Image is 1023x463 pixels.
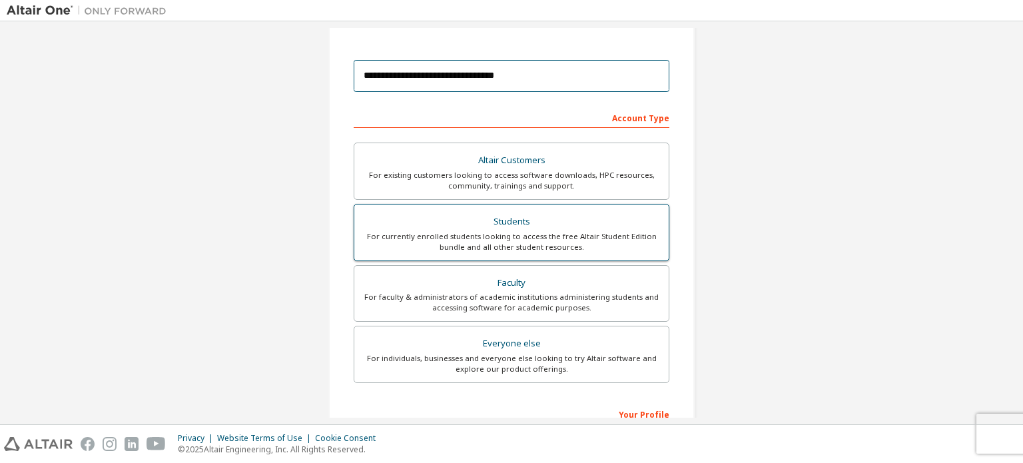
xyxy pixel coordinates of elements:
[217,433,315,444] div: Website Terms of Use
[362,151,661,170] div: Altair Customers
[362,231,661,252] div: For currently enrolled students looking to access the free Altair Student Edition bundle and all ...
[362,292,661,313] div: For faculty & administrators of academic institutions administering students and accessing softwa...
[125,437,139,451] img: linkedin.svg
[7,4,173,17] img: Altair One
[178,433,217,444] div: Privacy
[81,437,95,451] img: facebook.svg
[362,170,661,191] div: For existing customers looking to access software downloads, HPC resources, community, trainings ...
[147,437,166,451] img: youtube.svg
[178,444,384,455] p: © 2025 Altair Engineering, Inc. All Rights Reserved.
[4,437,73,451] img: altair_logo.svg
[103,437,117,451] img: instagram.svg
[315,433,384,444] div: Cookie Consent
[362,213,661,231] div: Students
[362,353,661,374] div: For individuals, businesses and everyone else looking to try Altair software and explore our prod...
[362,334,661,353] div: Everyone else
[354,107,669,128] div: Account Type
[362,274,661,292] div: Faculty
[354,403,669,424] div: Your Profile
